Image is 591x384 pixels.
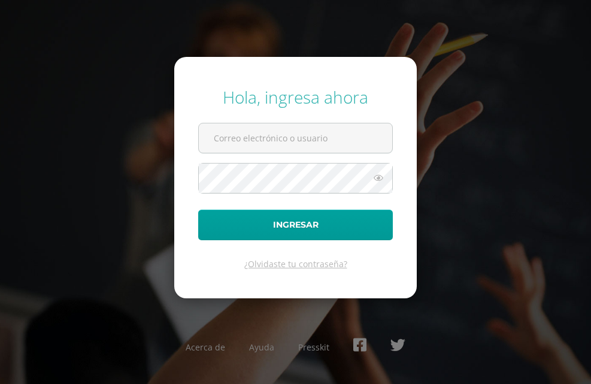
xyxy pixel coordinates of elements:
button: Ingresar [198,210,393,240]
a: Presskit [298,341,329,353]
a: Acerca de [186,341,225,353]
a: Ayuda [249,341,274,353]
input: Correo electrónico o usuario [199,123,392,153]
div: Hola, ingresa ahora [198,86,393,108]
a: ¿Olvidaste tu contraseña? [244,258,347,270]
